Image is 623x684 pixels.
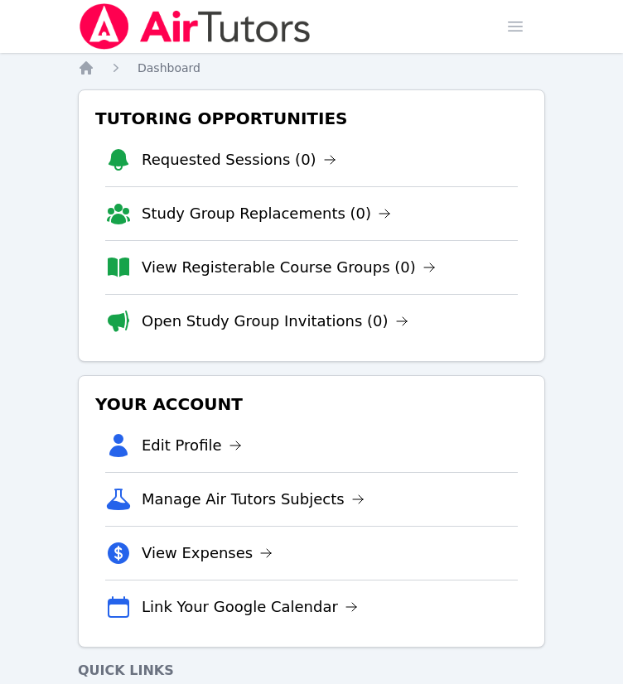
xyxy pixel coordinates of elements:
h3: Your Account [92,389,531,419]
img: Air Tutors [78,3,312,50]
h3: Tutoring Opportunities [92,104,531,133]
a: Study Group Replacements (0) [142,202,391,225]
a: View Registerable Course Groups (0) [142,256,436,279]
a: Edit Profile [142,434,242,457]
a: Manage Air Tutors Subjects [142,488,365,511]
nav: Breadcrumb [78,60,545,76]
span: Dashboard [138,61,200,75]
a: Dashboard [138,60,200,76]
a: Requested Sessions (0) [142,148,336,171]
a: View Expenses [142,542,273,565]
a: Link Your Google Calendar [142,595,358,619]
h4: Quick Links [78,661,545,681]
a: Open Study Group Invitations (0) [142,310,408,333]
